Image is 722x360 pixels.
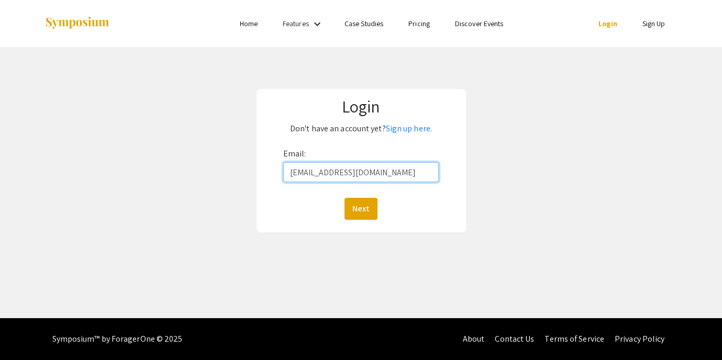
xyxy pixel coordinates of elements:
[386,123,432,134] a: Sign up here.
[283,19,309,28] a: Features
[52,318,183,360] div: Symposium™ by ForagerOne © 2025
[345,19,383,28] a: Case Studies
[283,145,306,162] label: Email:
[45,16,110,30] img: Symposium by ForagerOne
[240,19,258,28] a: Home
[545,333,604,344] a: Terms of Service
[408,19,430,28] a: Pricing
[642,19,665,28] a: Sign Up
[263,96,458,116] h1: Login
[311,18,324,30] mat-icon: Expand Features list
[463,333,485,344] a: About
[455,19,504,28] a: Discover Events
[598,19,617,28] a: Login
[8,313,45,352] iframe: Chat
[615,333,664,344] a: Privacy Policy
[263,120,458,137] p: Don't have an account yet?
[495,333,534,344] a: Contact Us
[345,198,377,220] button: Next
